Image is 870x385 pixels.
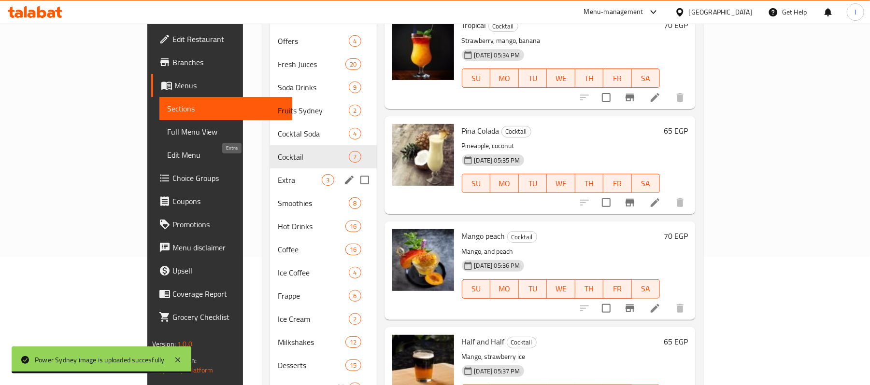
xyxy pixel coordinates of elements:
[167,103,285,114] span: Sections
[632,279,660,299] button: SA
[596,192,616,213] span: Select to update
[159,143,293,166] a: Edit Menu
[632,174,660,193] button: SA
[664,229,688,243] h6: 70 EGP
[855,7,856,17] span: I
[502,126,531,137] span: Cocktail
[349,291,360,301] span: 6
[278,197,349,209] span: Smoothies
[471,261,524,270] span: [DATE] 05:36 PM
[349,37,360,46] span: 4
[278,267,349,278] span: Ice Coffee
[342,173,357,187] button: edit
[270,122,376,145] div: Cocktal Soda4
[345,220,361,232] div: items
[172,33,285,45] span: Edit Restaurant
[462,334,505,349] span: Half and Half
[346,60,360,69] span: 20
[35,355,164,365] div: Power Sydney image is uploaded succesfully
[579,282,600,296] span: TH
[346,245,360,254] span: 16
[501,126,531,137] div: Cocktail
[349,268,360,277] span: 4
[462,140,660,152] p: Pineapple, coconut
[349,106,360,115] span: 2
[167,126,285,137] span: Full Menu View
[603,69,632,88] button: FR
[466,71,486,85] span: SU
[575,174,604,193] button: TH
[270,238,376,261] div: Coffee16
[575,279,604,299] button: TH
[462,124,499,138] span: Pina Colada
[270,261,376,284] div: Ice Coffee4
[471,156,524,165] span: [DATE] 05:35 PM
[579,71,600,85] span: TH
[270,215,376,238] div: Hot Drinks16
[159,97,293,120] a: Sections
[322,176,333,185] span: 3
[172,195,285,207] span: Coupons
[278,151,349,163] span: Cocktail
[172,311,285,323] span: Grocery Checklist
[519,174,547,193] button: TU
[345,336,361,348] div: items
[547,174,575,193] button: WE
[151,166,293,190] a: Choice Groups
[664,124,688,137] h6: 65 EGP
[494,282,515,296] span: MO
[278,220,345,232] span: Hot Drinks
[346,222,360,231] span: 16
[618,86,642,109] button: Branch-specific-item
[462,229,505,243] span: Mango peach
[462,279,490,299] button: SU
[278,58,345,70] span: Fresh Juices
[462,69,490,88] button: SU
[346,338,360,347] span: 12
[278,359,345,371] span: Desserts
[349,313,361,325] div: items
[547,279,575,299] button: WE
[462,246,660,258] p: Mango, and peach
[664,18,688,32] h6: 70 EGP
[349,152,360,162] span: 7
[579,177,600,191] span: TH
[664,335,688,348] h6: 65 EGP
[278,313,349,325] span: Ice Cream
[596,87,616,108] span: Select to update
[270,145,376,168] div: Cocktail7
[172,242,285,253] span: Menu disclaimer
[523,282,543,296] span: TU
[151,51,293,74] a: Branches
[349,129,360,138] span: 4
[551,71,571,85] span: WE
[278,128,349,139] span: Cocktal Soda
[270,168,376,192] div: Extra3edit
[278,336,345,348] span: Milkshakes
[151,282,293,305] a: Coverage Report
[392,229,454,291] img: Mango peach
[278,290,349,302] span: Frappe
[607,177,628,191] span: FR
[607,282,628,296] span: FR
[349,105,361,116] div: items
[649,92,661,103] a: Edit menu item
[177,338,192,350] span: 1.0.0
[151,213,293,236] a: Promotions
[349,83,360,92] span: 9
[523,71,543,85] span: TU
[649,197,661,208] a: Edit menu item
[151,236,293,259] a: Menu disclaimer
[270,29,376,53] div: Offers4
[349,290,361,302] div: items
[151,259,293,282] a: Upsell
[494,71,515,85] span: MO
[523,177,543,191] span: TU
[172,265,285,276] span: Upsell
[270,284,376,307] div: Frappe6
[392,124,454,186] img: Pina Colada
[151,74,293,97] a: Menus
